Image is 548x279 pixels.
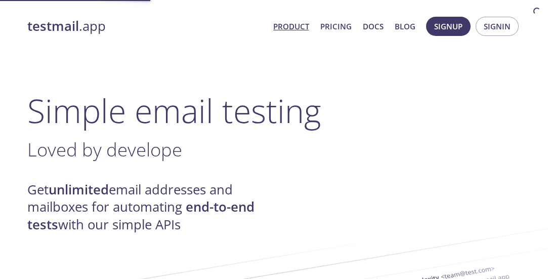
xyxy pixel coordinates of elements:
[320,20,352,33] a: Pricing
[395,20,415,33] a: Blog
[27,91,521,130] h1: Simple email testing
[27,17,79,35] strong: testmail
[476,17,519,36] button: Signin
[49,181,109,198] strong: unlimited
[426,17,471,36] button: Signup
[273,20,309,33] a: Product
[27,18,265,35] a: testmail.app
[27,137,182,162] span: Loved by develope
[484,20,511,33] span: Signin
[363,20,384,33] a: Docs
[434,20,462,33] span: Signup
[27,181,274,233] h4: Get email addresses and mailboxes for automating with our simple APIs
[27,198,255,233] strong: end-to-end tests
